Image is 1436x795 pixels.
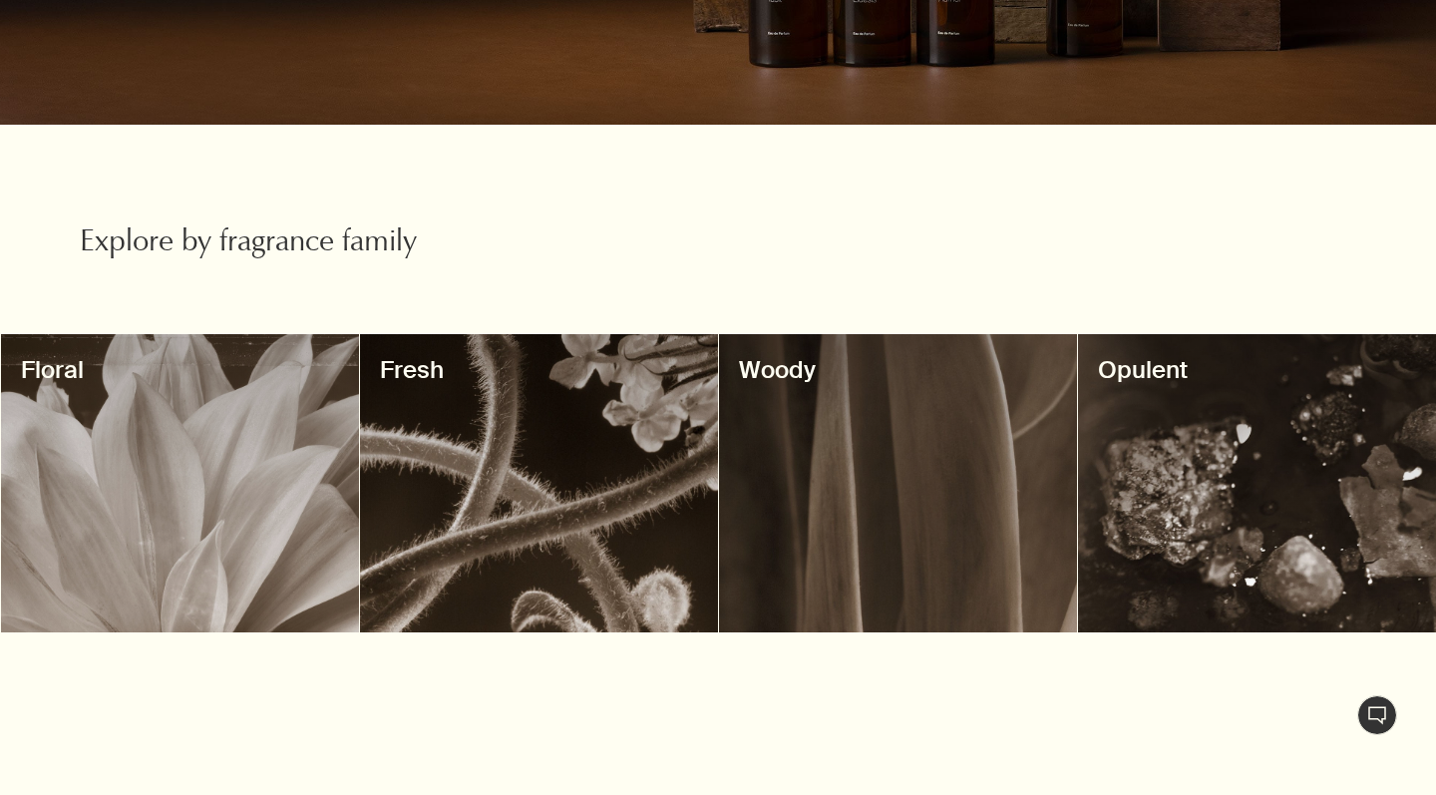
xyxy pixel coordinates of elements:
[80,224,506,264] h2: Explore by fragrance family
[380,354,698,386] h3: Fresh
[739,354,1057,386] h3: Woody
[1357,695,1397,735] button: Live Assistance
[1078,334,1436,632] a: decorativeOpulent
[360,334,718,632] a: decorativeFresh
[21,354,339,386] h3: Floral
[719,334,1077,632] a: decorativeWoody
[1098,354,1416,386] h3: Opulent
[1,334,359,632] a: decorativeFloral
